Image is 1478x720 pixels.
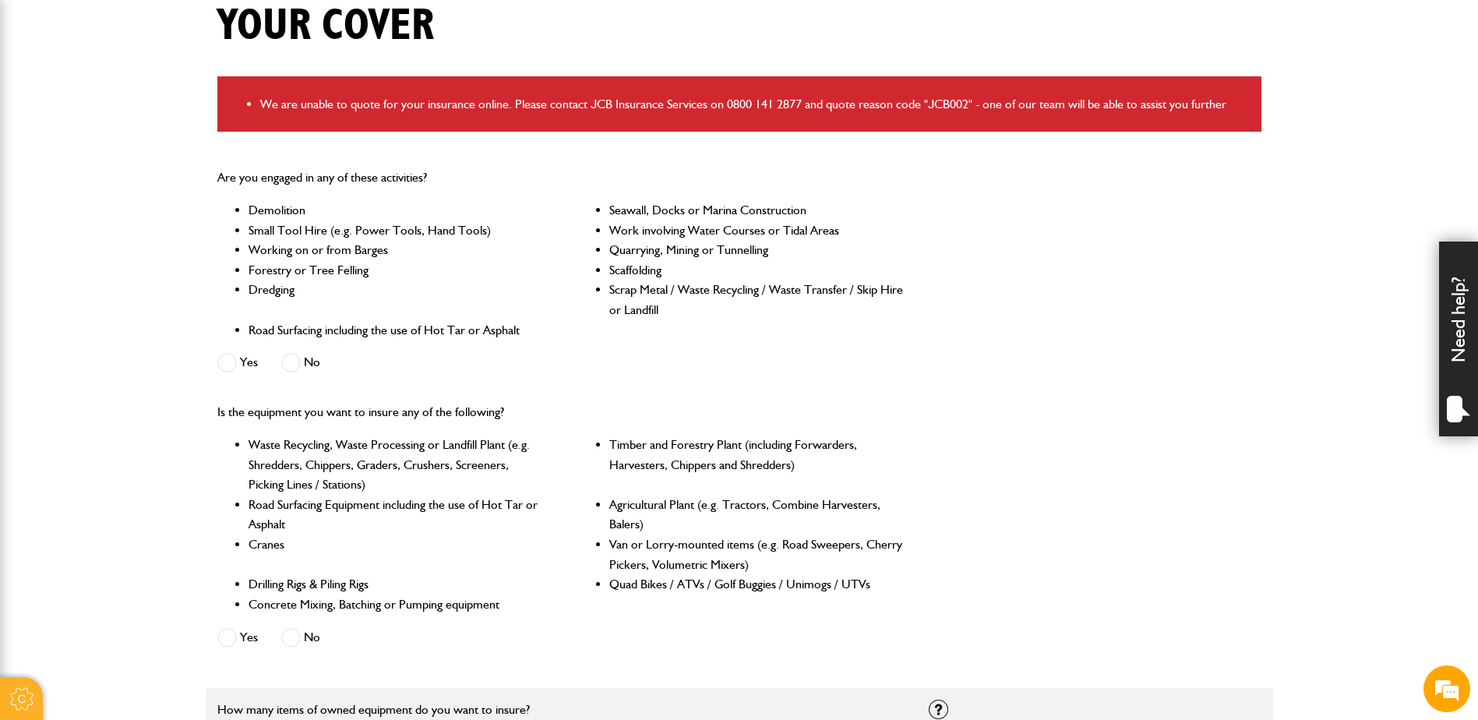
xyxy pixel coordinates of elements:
li: Demolition [249,200,544,221]
input: Enter your email address [20,190,284,224]
li: Work involving Water Courses or Tidal Areas [609,221,905,241]
label: Yes [217,628,258,648]
li: Quarrying, Mining or Tunnelling [609,240,905,260]
li: Forestry or Tree Felling [249,260,544,281]
label: No [281,353,320,372]
img: d_20077148190_company_1631870298795_20077148190 [26,86,65,108]
li: Concrete Mixing, Batching or Pumping equipment [249,595,544,615]
p: Is the equipment you want to insure any of the following? [217,402,905,422]
label: How many items of owned equipment do you want to insure? [217,704,905,716]
li: Quad Bikes / ATVs / Golf Buggies / Unimogs / UTVs [609,574,905,595]
li: Dredging [249,280,544,319]
input: Enter your phone number [20,236,284,270]
li: Timber and Forestry Plant (including Forwarders, Harvesters, Chippers and Shredders) [609,435,905,495]
li: We are unable to quote for your insurance online. Please contact JCB Insurance Services on 0800 1... [260,94,1250,115]
li: Agricultural Plant (e.g. Tractors, Combine Harvesters, Balers) [609,495,905,535]
li: Road Surfacing including the use of Hot Tar or Asphalt [249,320,544,341]
li: Working on or from Barges [249,240,544,260]
li: Road Surfacing Equipment including the use of Hot Tar or Asphalt [249,495,544,535]
li: Drilling Rigs & Piling Rigs [249,574,544,595]
p: Are you engaged in any of these activities? [217,168,905,188]
li: Small Tool Hire (e.g. Power Tools, Hand Tools) [249,221,544,241]
input: Enter your last name [20,144,284,178]
label: No [281,628,320,648]
div: Chat with us now [81,87,262,108]
textarea: Type your message and hit 'Enter' [20,282,284,467]
label: Yes [217,353,258,372]
em: Start Chat [212,480,283,501]
div: Need help? [1439,242,1478,436]
div: Minimize live chat window [256,8,293,45]
li: Seawall, Docks or Marina Construction [609,200,905,221]
li: Van or Lorry-mounted items (e.g. Road Sweepers, Cherry Pickers, Volumetric Mixers) [609,535,905,574]
li: Waste Recycling, Waste Processing or Landfill Plant (e.g. Shredders, Chippers, Graders, Crushers,... [249,435,544,495]
li: Scaffolding [609,260,905,281]
li: Cranes [249,535,544,574]
li: Scrap Metal / Waste Recycling / Waste Transfer / Skip Hire or Landfill [609,280,905,319]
